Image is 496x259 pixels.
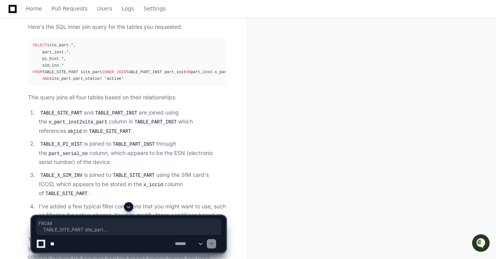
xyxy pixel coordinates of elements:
[39,171,226,198] p: is joined to using the SIM card's ICCID, which appears to be stored in the column of .
[38,220,219,233] span: FROM TABLE_SITE_PART site_part INNER JOIN TABLE_PART_INST part_inst ON part_inst.x_part_inst2site...
[26,6,42,11] span: Home
[8,8,23,23] img: PlayerZero
[26,58,127,66] div: Start new chat
[186,70,190,74] span: ON
[47,150,89,157] code: part_serial_no
[39,110,84,117] code: TABLE_SITE_PART
[55,81,94,88] a: Powered byPylon
[143,6,166,11] span: Settings
[33,70,42,74] span: FROM
[111,141,156,148] code: TABLE_PART_INST
[8,58,22,72] img: 1756235613930-3d25f9e4-fa56-45dd-b3ad-e072dfbd1548
[28,93,226,102] p: This query joins all four tables based on their relationships:
[33,42,221,82] div: site_part. , part_inst. , pi_hist. , sim_inv. TABLE_SITE_PART site_part TABLE_PART_INST part_inst...
[39,108,226,136] p: and are joined using the column in which references in .
[111,172,156,179] code: TABLE_SITE_PART
[26,66,98,72] div: We're available if you need us!
[100,76,102,81] span: =
[77,82,94,88] span: Pylon
[122,6,134,11] span: Logs
[94,110,139,117] code: TABLE_PART_INST
[117,70,126,74] span: JOIN
[47,119,109,126] code: x_part_inst2site_part
[102,70,114,74] span: INNER
[39,141,84,148] code: TABLE_X_PI_HIST
[105,76,124,81] span: 'Active'
[8,31,141,44] div: Welcome
[97,6,112,11] span: Users
[39,172,84,179] code: TABLE_X_SIM_INV
[471,233,492,254] iframe: Open customer support
[51,6,87,11] span: Pull Requests
[133,119,178,126] code: TABLE_PART_INST
[87,128,133,135] code: TABLE_SITE_PART
[44,190,89,197] code: TABLE_SITE_PART
[132,60,141,70] button: Start new chat
[142,181,164,189] code: x_iccid
[33,43,47,48] span: SELECT
[42,76,49,81] span: AND
[66,128,83,135] code: objid
[39,139,226,167] p: is joined to through the column, which appears to be the ESN (electronic serial number) of the de...
[28,23,226,32] p: Here's the SQL inner join query for the tables you requested:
